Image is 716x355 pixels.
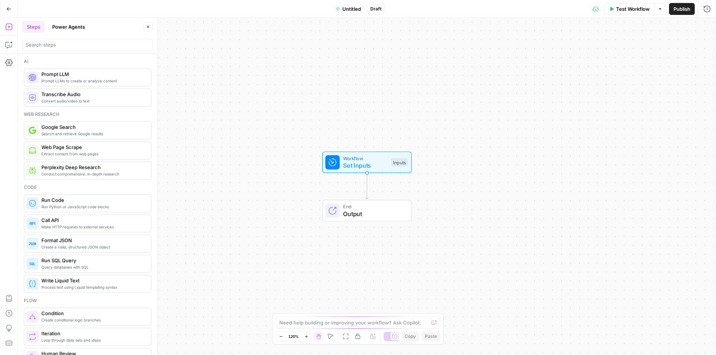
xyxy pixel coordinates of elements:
[41,244,145,250] span: Create a valid, structured JSON object
[41,237,145,244] span: Format JSON
[24,184,151,191] div: Code
[41,216,145,224] span: Call API
[24,58,151,65] div: Ai
[41,123,145,131] span: Google Search
[343,161,387,170] span: Set Inputs
[41,330,145,337] span: Iteration
[22,21,45,33] button: Steps
[26,41,150,48] input: Search steps
[41,337,145,343] span: Loop through data sets and steps
[616,5,650,13] span: Test Workflow
[41,224,145,230] span: Make HTTP requests to external services
[24,111,151,118] div: Web research
[343,155,387,162] span: Workflow
[41,171,145,177] span: Conduct comprehensive, in-depth research
[402,332,419,341] button: Copy
[24,297,151,304] div: Flow
[342,5,361,13] span: Untitled
[422,332,440,341] button: Paste
[288,333,299,339] span: 120%
[41,70,145,78] span: Prompt LLM
[425,333,437,340] span: Paste
[41,257,145,264] span: Run SQL Query
[370,6,381,12] span: Draft
[604,3,654,15] button: Test Workflow
[365,173,368,199] g: Edge from start to end
[298,200,436,222] div: EndOutput
[343,203,404,210] span: End
[41,196,145,204] span: Run Code
[41,151,145,157] span: Extract content from web pages
[41,317,145,323] span: Create conditional logic branches
[41,143,145,151] span: Web Page Scrape
[41,91,145,98] span: Transcribe Audio
[41,78,145,84] span: Prompt LLMs to create or analyze content
[41,264,145,270] span: Query databases with SQL
[41,204,145,210] span: Run Python or JavaScript code blocks
[41,131,145,137] span: Search and retrieve Google results
[41,310,145,317] span: Condition
[41,277,145,284] span: Write Liquid Text
[669,3,695,15] button: Publish
[331,3,365,15] button: Untitled
[298,152,436,173] div: WorkflowSet InputsInputs
[343,209,404,218] span: Output
[41,98,145,104] span: Convert audio/video to text
[391,158,408,167] div: Inputs
[41,164,145,171] span: Perplexity Deep Research
[41,284,145,290] span: Process text using Liquid templating syntax
[48,21,89,33] button: Power Agents
[673,5,690,13] span: Publish
[405,333,416,340] span: Copy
